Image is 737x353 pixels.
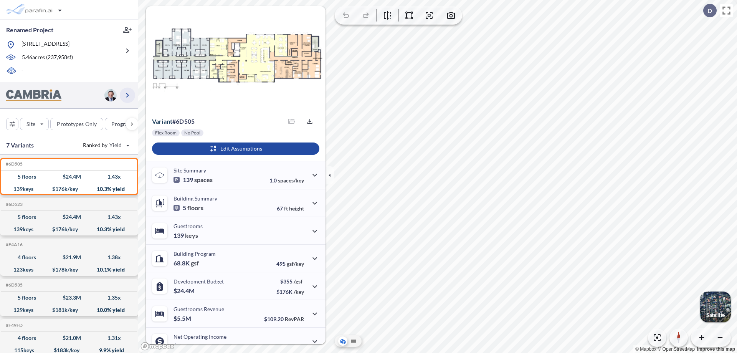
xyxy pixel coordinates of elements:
p: Flex Room [155,130,177,136]
p: Development Budget [174,278,224,285]
h5: Click to copy the code [4,282,23,288]
span: margin [287,343,304,350]
p: $24.4M [174,287,196,295]
p: 495 [276,260,304,267]
p: $109.20 [264,316,304,322]
button: Site [20,118,49,130]
p: 68.8K [174,259,199,267]
span: /gsf [294,278,302,285]
p: [STREET_ADDRESS] [21,40,69,50]
p: 139 [174,176,213,184]
p: 67 [277,205,304,212]
span: spaces/key [278,177,304,184]
p: No Pool [184,130,200,136]
span: Variant [152,118,172,125]
span: height [289,205,304,212]
h5: Click to copy the code [4,202,23,207]
span: Yield [109,141,122,149]
p: Satellite [706,312,725,318]
button: Site Plan [349,336,358,346]
p: Program [111,120,133,128]
a: Mapbox homepage [140,342,174,351]
img: user logo [104,89,117,101]
button: Ranked by Yield [77,139,134,151]
span: spaces [194,176,213,184]
h5: Click to copy the code [4,323,23,328]
p: 5.46 acres ( 237,958 sf) [22,53,73,62]
p: Guestrooms Revenue [174,306,224,312]
a: Improve this map [697,346,735,352]
p: 1.0 [269,177,304,184]
p: 7 Variants [6,141,34,150]
p: 45.0% [271,343,304,350]
button: Edit Assumptions [152,143,319,155]
h5: Click to copy the code [4,242,23,247]
p: Net Operating Income [174,333,226,340]
button: Aerial View [338,336,347,346]
p: Guestrooms [174,223,203,229]
p: Prototypes Only [57,120,97,128]
p: $176K [276,288,304,295]
p: Site [26,120,35,128]
span: floors [187,204,203,212]
h5: Click to copy the code [4,161,23,167]
img: Switcher Image [700,292,731,322]
span: /key [294,288,304,295]
p: 139 [174,232,198,239]
p: $2.5M [174,342,192,350]
p: - [21,67,23,76]
p: 5 [174,204,203,212]
p: D [707,7,712,14]
img: BrandImage [6,89,61,101]
a: OpenStreetMap [658,346,695,352]
a: Mapbox [635,346,656,352]
button: Program [105,118,146,130]
button: Prototypes Only [50,118,103,130]
button: Switcher ImageSatellite [700,292,731,322]
p: $5.5M [174,315,192,322]
span: gsf [191,259,199,267]
p: Renamed Project [6,26,53,34]
p: Building Program [174,250,216,257]
span: keys [185,232,198,239]
span: gsf/key [287,260,304,267]
p: Edit Assumptions [220,145,262,152]
p: Site Summary [174,167,206,174]
span: ft [284,205,288,212]
p: # 6d505 [152,118,195,125]
span: RevPAR [285,316,304,322]
p: $355 [276,278,304,285]
p: Building Summary [174,195,217,202]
